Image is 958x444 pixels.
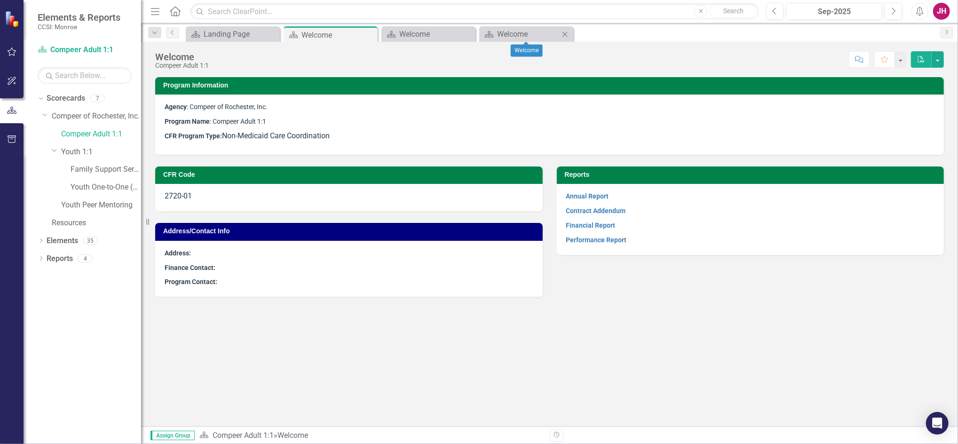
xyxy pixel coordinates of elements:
[78,254,93,262] div: 4
[511,45,543,57] div: Welcome
[566,192,609,200] a: Annual Report
[384,28,473,40] a: Welcome
[566,222,616,229] a: Financial Report
[190,3,759,20] input: Search ClearPoint...
[163,82,939,89] h3: Program Information
[165,132,222,140] strong: CFR Program Type:
[566,207,626,214] a: Contract Addendum
[926,412,949,435] div: Open Intercom Messenger
[165,118,266,125] span: : Compeer Adult 1:1
[38,67,132,84] input: Search Below...
[83,237,98,245] div: 35
[399,28,473,40] div: Welcome
[165,103,187,111] strong: Agency
[52,218,141,229] a: Resources
[163,171,538,178] h3: CFR Code
[163,228,538,235] h3: Address/Contact Info
[165,103,268,111] span: : Compeer of Rochester, Inc.
[38,45,132,55] a: Compeer Adult 1:1
[565,171,940,178] h3: Reports
[165,278,217,285] strong: Program Contact:
[482,28,559,40] a: Welcome
[213,431,274,440] a: Compeer Adult 1:1
[497,28,559,40] div: Welcome
[61,147,141,158] a: Youth 1:1
[155,52,209,62] div: Welcome
[165,249,191,257] strong: Address:
[47,236,78,246] a: Elements
[90,95,105,103] div: 7
[165,129,934,143] p: Non-Medicaid Care Coordination
[150,431,195,440] span: Assign Group
[5,11,21,27] img: ClearPoint Strategy
[188,28,277,40] a: Landing Page
[790,6,879,17] div: Sep-2025
[38,12,120,23] span: Elements & Reports
[47,254,73,264] a: Reports
[165,191,192,200] span: 2720-01
[71,164,141,175] a: Family Support Services
[61,200,141,211] a: Youth Peer Mentoring
[38,23,120,31] small: CCSI: Monroe
[723,7,744,15] span: Search
[199,430,543,441] div: »
[155,62,209,69] div: Compeer Adult 1:1
[204,28,277,40] div: Landing Page
[165,118,210,125] strong: Program Name
[52,111,141,122] a: Compeer of Rochester, Inc.
[301,29,375,41] div: Welcome
[71,182,141,193] a: Youth One-to-One (1760)
[277,431,308,440] div: Welcome
[165,264,215,271] strong: Finance Contact:
[566,236,627,244] a: Performance Report
[61,129,141,140] a: Compeer Adult 1:1
[786,3,882,20] button: Sep-2025
[933,3,950,20] button: JH
[710,5,757,18] button: Search
[47,93,85,104] a: Scorecards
